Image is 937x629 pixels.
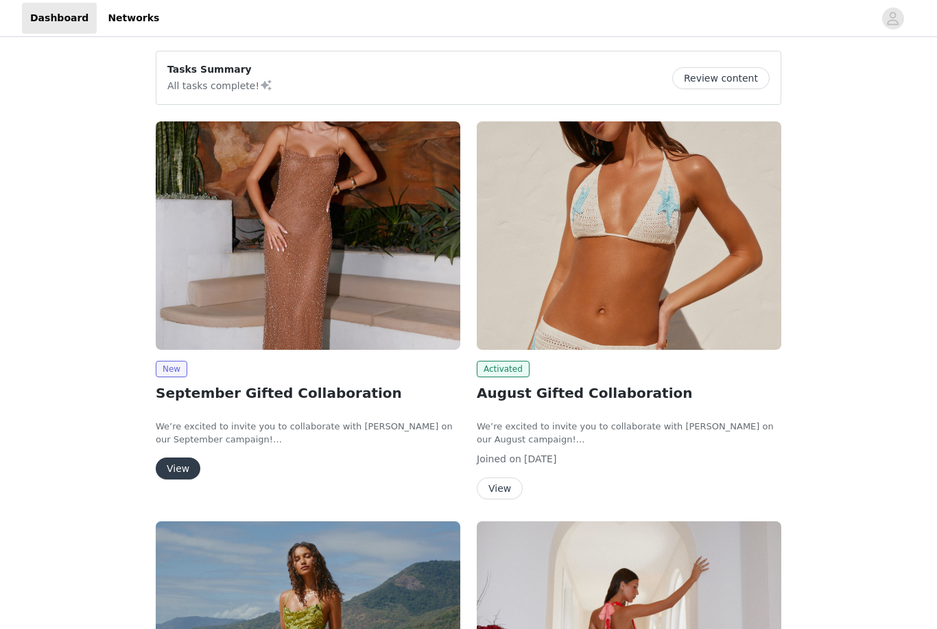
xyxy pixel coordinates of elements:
[477,383,781,403] h2: August Gifted Collaboration
[156,121,460,350] img: Peppermayo USA
[167,62,273,77] p: Tasks Summary
[886,8,899,29] div: avatar
[167,77,273,93] p: All tasks complete!
[156,464,200,474] a: View
[477,420,781,447] p: We’re excited to invite you to collaborate with [PERSON_NAME] on our August campaign!
[477,121,781,350] img: Peppermayo USA
[156,420,460,447] p: We’re excited to invite you to collaborate with [PERSON_NAME] on our September campaign!
[477,484,523,494] a: View
[477,361,530,377] span: Activated
[99,3,167,34] a: Networks
[156,361,187,377] span: New
[477,477,523,499] button: View
[477,453,521,464] span: Joined on
[156,458,200,479] button: View
[672,67,770,89] button: Review content
[22,3,97,34] a: Dashboard
[156,383,460,403] h2: September Gifted Collaboration
[524,453,556,464] span: [DATE]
